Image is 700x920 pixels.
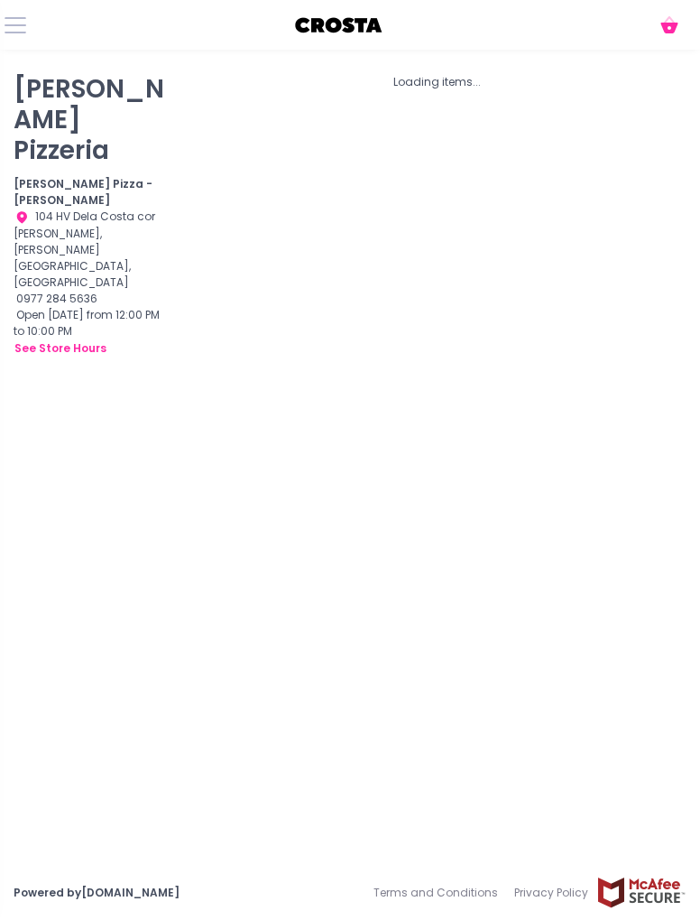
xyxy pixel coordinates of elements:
[14,176,152,208] b: [PERSON_NAME] Pizza - [PERSON_NAME]
[14,885,180,900] a: Powered by[DOMAIN_NAME]
[373,877,506,909] a: Terms and Conditions
[294,12,384,39] img: logo
[14,209,165,291] div: 104 HV Dela Costa cor [PERSON_NAME], [PERSON_NAME][GEOGRAPHIC_DATA], [GEOGRAPHIC_DATA]
[188,74,686,90] div: Loading items...
[14,74,165,165] p: [PERSON_NAME] Pizzeria
[14,307,165,358] div: Open [DATE] from 12:00 PM to 10:00 PM
[596,877,686,908] img: mcafee-secure
[14,291,165,307] div: 0977 284 5636
[506,877,596,909] a: Privacy Policy
[14,339,107,358] button: see store hours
